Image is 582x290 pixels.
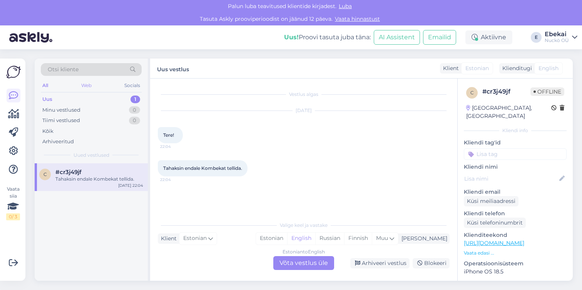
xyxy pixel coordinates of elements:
div: Minu vestlused [42,106,80,114]
div: Estonian to English [283,248,325,255]
p: Kliendi tag'id [464,139,567,147]
img: Askly Logo [6,65,21,79]
div: Uus [42,96,52,103]
div: Arhiveeri vestlus [350,258,410,268]
div: Proovi tasuta juba täna: [284,33,371,42]
div: Arhiveeritud [42,138,74,146]
span: Estonian [183,234,207,243]
div: Aktiivne [465,30,512,44]
p: Vaata edasi ... [464,250,567,256]
div: Web [80,80,93,91]
span: c [43,171,47,177]
span: English [539,64,559,72]
div: 0 / 3 [6,213,20,220]
a: EbekaiNuckö OÜ [545,31,577,44]
span: #cr3j49jf [55,169,82,176]
div: 1 [130,96,140,103]
div: Klienditugi [499,64,532,72]
span: Luba [336,3,354,10]
div: Estonian [256,233,287,244]
div: Kliendi info [464,127,567,134]
span: Offline [530,87,564,96]
div: Blokeeri [413,258,450,268]
div: Klient [158,235,177,243]
div: 0 [129,117,140,124]
span: Estonian [465,64,489,72]
span: c [470,90,474,96]
p: Kliendi email [464,188,567,196]
div: Küsi meiliaadressi [464,196,518,206]
span: 22:04 [160,144,189,149]
div: Socials [123,80,142,91]
div: E [531,32,542,43]
label: Uus vestlus [157,63,189,74]
div: Valige keel ja vastake [158,222,450,229]
div: Klient [440,64,459,72]
input: Lisa nimi [464,174,558,183]
button: AI Assistent [374,30,420,45]
span: Tahaksin endale Kombekat tellida. [163,165,242,171]
p: Brauser [464,279,567,287]
p: Operatsioonisüsteem [464,260,567,268]
div: [DATE] 22:04 [118,183,143,188]
div: Nuckö OÜ [545,37,569,44]
span: Uued vestlused [74,152,109,159]
div: Kõik [42,127,54,135]
a: Vaata hinnastust [333,15,382,22]
b: Uus! [284,34,299,41]
span: Otsi kliente [48,65,79,74]
button: Emailid [423,30,456,45]
div: Russian [315,233,344,244]
div: Võta vestlus üle [273,256,334,270]
div: Ebekai [545,31,569,37]
div: Küsi telefoninumbrit [464,218,526,228]
div: Vestlus algas [158,91,450,98]
div: # cr3j49jf [482,87,530,96]
a: [URL][DOMAIN_NAME] [464,240,524,246]
div: Finnish [344,233,372,244]
p: iPhone OS 18.5 [464,268,567,276]
div: Tahaksin endale Kombekat tellida. [55,176,143,183]
span: Tere! [163,132,174,138]
p: Kliendi telefon [464,210,567,218]
p: Kliendi nimi [464,163,567,171]
div: All [41,80,50,91]
div: English [287,233,315,244]
p: Klienditeekond [464,231,567,239]
span: Muu [376,235,388,241]
div: Tiimi vestlused [42,117,80,124]
div: 0 [129,106,140,114]
input: Lisa tag [464,148,567,160]
span: 22:04 [160,177,189,183]
div: [PERSON_NAME] [398,235,447,243]
div: Vaata siia [6,186,20,220]
div: [DATE] [158,107,450,114]
div: [GEOGRAPHIC_DATA], [GEOGRAPHIC_DATA] [466,104,551,120]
